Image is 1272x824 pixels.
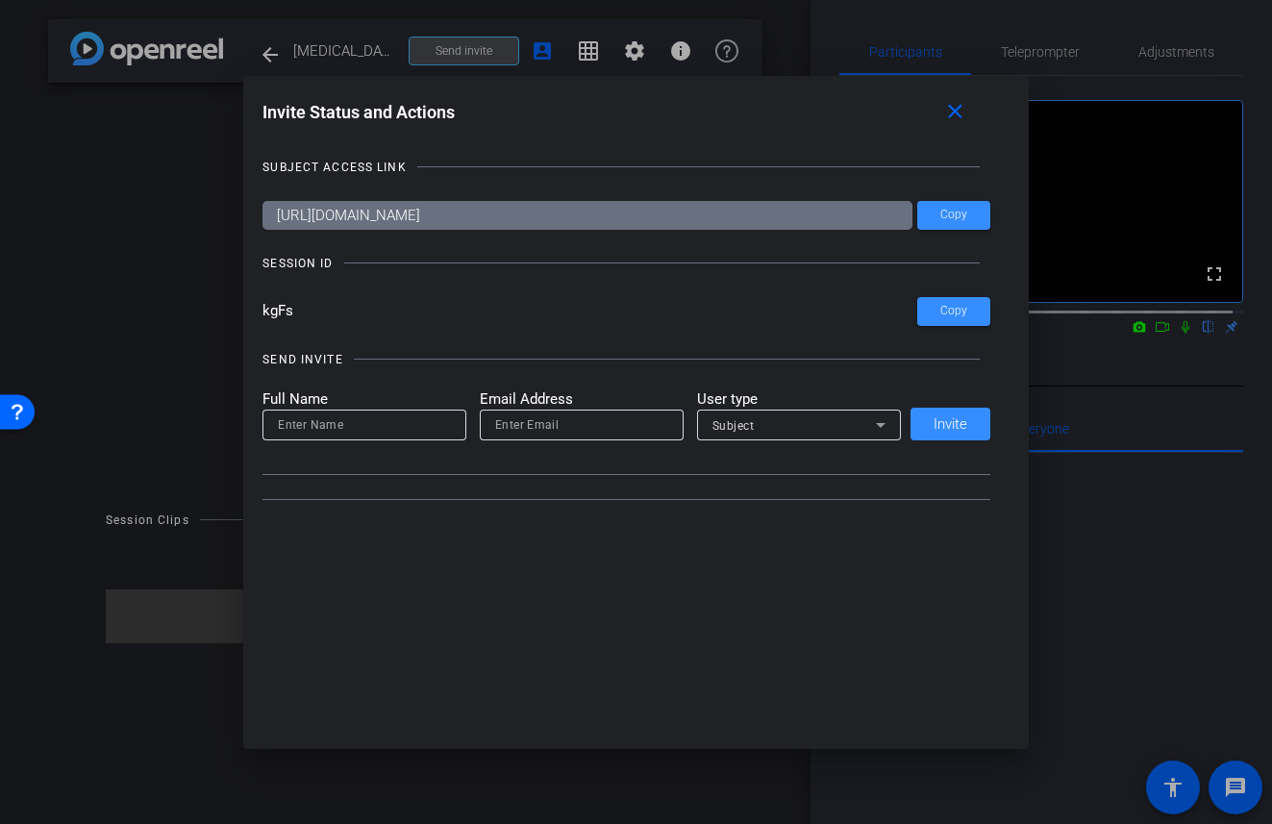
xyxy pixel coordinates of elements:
[480,388,684,411] mat-label: Email Address
[278,413,451,437] input: Enter Name
[262,95,990,130] div: Invite Status and Actions
[262,254,333,273] div: SESSION ID
[262,350,990,369] openreel-title-line: SEND INVITE
[712,419,755,433] span: Subject
[917,297,990,326] button: Copy
[940,304,967,318] span: Copy
[262,388,466,411] mat-label: Full Name
[917,201,990,230] button: Copy
[940,208,967,222] span: Copy
[495,413,668,437] input: Enter Email
[697,388,901,411] mat-label: User type
[262,158,406,177] div: SUBJECT ACCESS LINK
[262,350,342,369] div: SEND INVITE
[943,100,967,124] mat-icon: close
[262,158,990,177] openreel-title-line: SUBJECT ACCESS LINK
[262,254,990,273] openreel-title-line: SESSION ID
